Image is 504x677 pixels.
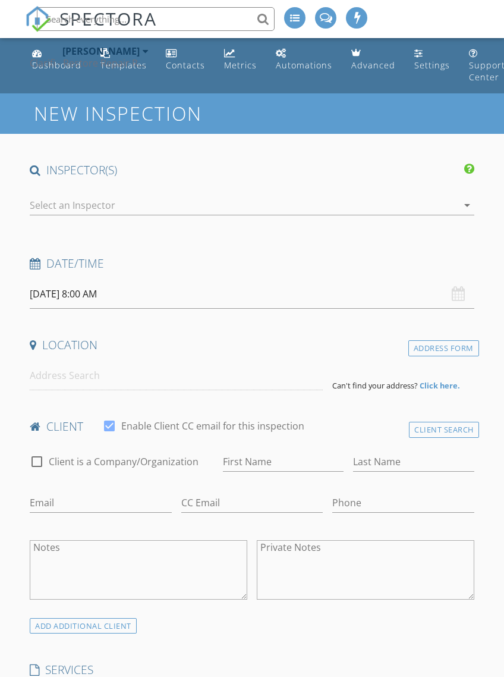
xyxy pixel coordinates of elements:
div: Address Form [408,340,479,356]
div: Client Search [409,422,479,438]
input: Search everything... [37,7,275,31]
div: Automations [276,59,332,71]
h1: New Inspection [34,103,297,124]
div: Advanced [351,59,395,71]
a: Metrics [219,43,262,77]
div: Metrics [224,59,257,71]
div: [PERSON_NAME] [62,45,140,57]
strong: Click here. [420,380,460,391]
div: Clarifi - Restore Repair Renew [30,57,149,69]
h4: INSPECTOR(S) [30,162,474,178]
h4: Date/Time [30,256,474,271]
label: Enable Client CC email for this inspection [121,420,304,432]
h4: Location [30,337,474,353]
a: Automations (Basic) [271,43,337,77]
a: Contacts [161,43,210,77]
div: ADD ADDITIONAL client [30,618,137,634]
div: Settings [414,59,450,71]
a: Advanced [346,43,400,77]
i: arrow_drop_down [460,198,474,212]
label: Client is a Company/Organization [49,456,199,468]
div: Contacts [166,59,205,71]
input: Address Search [30,361,323,390]
a: Settings [409,43,455,77]
h4: client [30,419,474,434]
input: Select date [30,280,474,309]
span: Can't find your address? [332,380,418,391]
